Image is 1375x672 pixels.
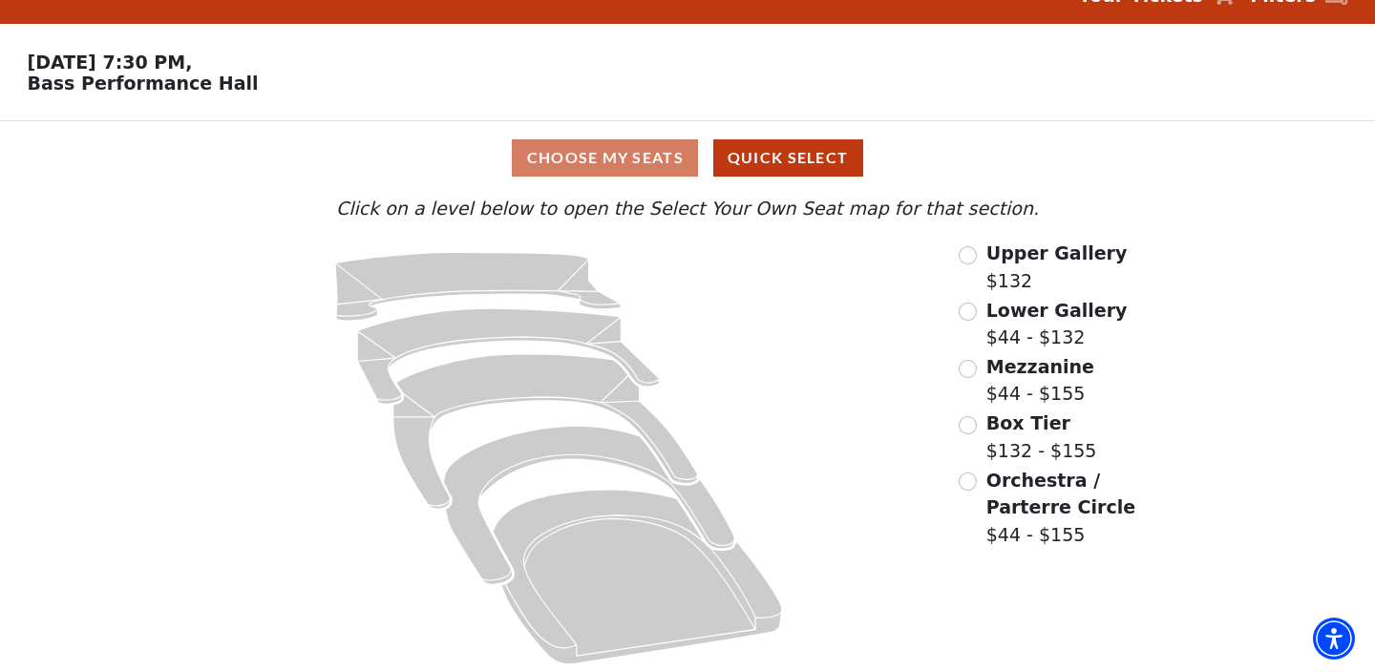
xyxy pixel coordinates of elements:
[959,303,977,321] input: Lower Gallery$44 - $132
[986,353,1094,408] label: $44 - $155
[986,409,1097,464] label: $132 - $155
[1313,618,1355,660] div: Accessibility Menu
[986,300,1128,321] span: Lower Gallery
[959,472,977,491] input: Orchestra / Parterre Circle$44 - $155
[986,242,1128,263] span: Upper Gallery
[493,490,782,664] path: Orchestra / Parterre Circle - Seats Available: 28
[959,360,977,378] input: Mezzanine$44 - $155
[986,470,1135,518] span: Orchestra / Parterre Circle
[986,412,1070,433] span: Box Tier
[959,246,977,264] input: Upper Gallery$132
[986,356,1094,377] span: Mezzanine
[986,240,1128,294] label: $132
[986,467,1190,549] label: $44 - $155
[335,252,621,321] path: Upper Gallery - Seats Available: 152
[713,139,863,177] button: Quick Select
[959,416,977,434] input: Box Tier$132 - $155
[986,297,1128,351] label: $44 - $132
[185,195,1190,222] p: Click on a level below to open the Select Your Own Seat map for that section.
[357,308,659,404] path: Lower Gallery - Seats Available: 115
